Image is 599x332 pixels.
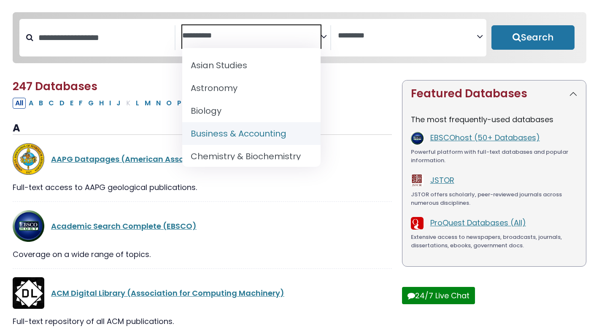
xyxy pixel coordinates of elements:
button: Filter Results N [154,98,163,109]
button: Filter Results F [76,98,85,109]
div: Full-text access to AAPG geological publications. [13,182,392,193]
button: Filter Results H [97,98,106,109]
button: Filter Results A [26,98,36,109]
div: Coverage on a wide range of topics. [13,249,392,260]
button: Filter Results L [133,98,142,109]
button: Filter Results O [164,98,174,109]
button: Filter Results B [36,98,46,109]
a: EBSCOhost (50+ Databases) [430,132,540,143]
button: Submit for Search Results [491,25,575,50]
button: Filter Results M [142,98,153,109]
li: Asian Studies [182,54,321,77]
nav: Search filters [13,12,586,63]
button: Filter Results J [114,98,123,109]
p: The most frequently-used databases [411,114,577,125]
button: Filter Results G [86,98,96,109]
input: Search database by title or keyword [33,29,175,46]
a: JSTOR [430,175,454,185]
button: Filter Results E [67,98,76,109]
a: Academic Search Complete (EBSCO) [51,221,197,231]
div: JSTOR offers scholarly, peer-reviewed journals across numerous disciplines. [411,190,577,207]
textarea: Search [338,32,476,40]
a: AAPG Datapages (American Association of Petroleum Geologists) [51,154,312,164]
div: Powerful platform with full-text databases and popular information. [411,148,577,164]
button: Filter Results C [46,98,57,109]
li: Biology [182,99,321,122]
a: ACM Digital Library (Association for Computing Machinery) [51,288,284,298]
div: Full-text repository of all ACM publications. [13,316,392,327]
button: Filter Results D [57,98,67,109]
a: ProQuest Databases (All) [430,217,526,228]
div: Extensive access to newspapers, broadcasts, journals, dissertations, ebooks, government docs. [411,233,577,249]
button: Filter Results I [107,98,113,109]
div: Alpha-list to filter by first letter of database name [13,97,297,108]
textarea: Search [182,32,321,40]
h3: A [13,122,392,135]
button: All [13,98,26,109]
button: Filter Results P [175,98,184,109]
li: Astronomy [182,77,321,99]
li: Chemistry & Biochemistry [182,145,321,168]
span: 247 Databases [13,79,97,94]
li: Business & Accounting [182,122,321,145]
button: 24/7 Live Chat [402,287,475,304]
button: Featured Databases [402,80,586,107]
